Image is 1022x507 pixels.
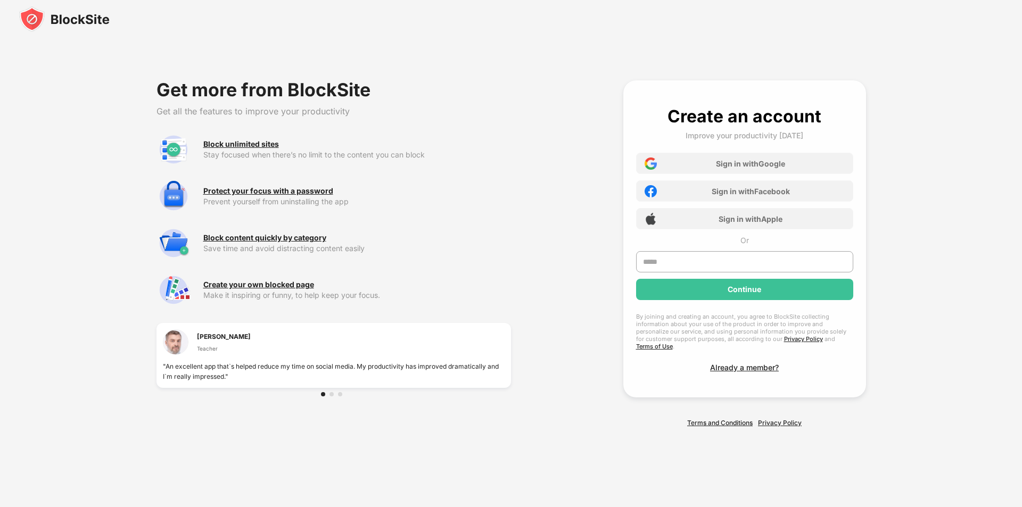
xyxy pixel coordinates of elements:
[197,344,251,353] div: Teacher
[645,157,657,170] img: google-icon.png
[645,185,657,197] img: facebook-icon.png
[758,419,802,427] a: Privacy Policy
[716,159,785,168] div: Sign in with Google
[712,187,790,196] div: Sign in with Facebook
[156,179,191,213] img: premium-password-protection.svg
[163,329,188,355] img: testimonial-1.jpg
[156,80,512,99] div: Get more from BlockSite
[645,213,657,225] img: apple-icon.png
[740,236,749,245] div: Or
[667,106,821,127] div: Create an account
[203,140,279,148] div: Block unlimited sites
[784,335,823,343] a: Privacy Policy
[203,187,333,195] div: Protect your focus with a password
[156,106,512,117] div: Get all the features to improve your productivity
[686,131,803,140] div: Improve your productivity [DATE]
[19,6,110,32] img: blocksite-icon-black.svg
[197,331,251,342] div: [PERSON_NAME]
[203,291,512,300] div: Make it inspiring or funny, to help keep your focus.
[728,285,761,294] div: Continue
[203,234,326,242] div: Block content quickly by category
[156,273,191,307] img: premium-customize-block-page.svg
[203,151,512,159] div: Stay focused when there’s no limit to the content you can block
[156,132,191,167] img: premium-unlimited-blocklist.svg
[710,363,779,372] div: Already a member?
[719,214,782,223] div: Sign in with Apple
[203,280,314,289] div: Create your own blocked page
[636,313,853,350] div: By joining and creating an account, you agree to BlockSite collecting information about your use ...
[203,244,512,253] div: Save time and avoid distracting content easily
[636,343,673,350] a: Terms of Use
[156,226,191,260] img: premium-category.svg
[687,419,753,427] a: Terms and Conditions
[163,361,505,381] div: "An excellent app that`s helped reduce my time on social media. My productivity has improved dram...
[203,197,512,206] div: Prevent yourself from uninstalling the app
